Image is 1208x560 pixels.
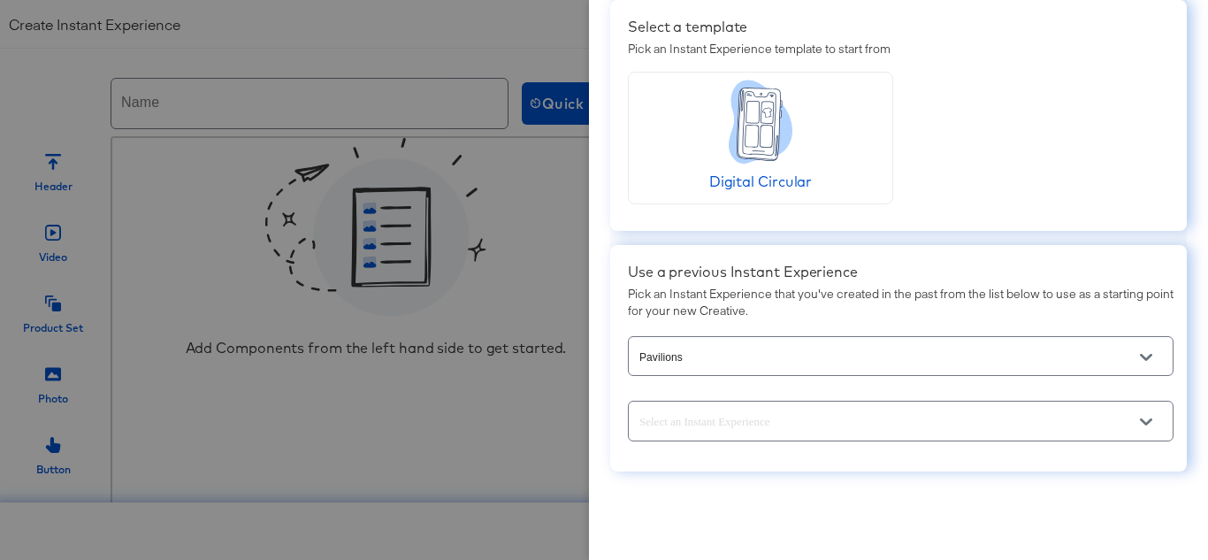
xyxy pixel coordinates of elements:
[628,263,1174,280] div: Use a previous Instant Experience
[628,18,1174,35] div: Select a template
[636,411,1138,432] input: Select an Instant Experience
[628,41,1174,58] div: Pick an Instant Experience template to start from
[628,286,1174,318] div: Pick an Instant Experience that you've created in the past from the list below to use as a starti...
[1133,344,1159,371] button: Open
[1133,409,1159,435] button: Open
[709,173,812,190] span: Digital Circular
[636,347,1138,367] input: Select a Fanpage for your Instant Experience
